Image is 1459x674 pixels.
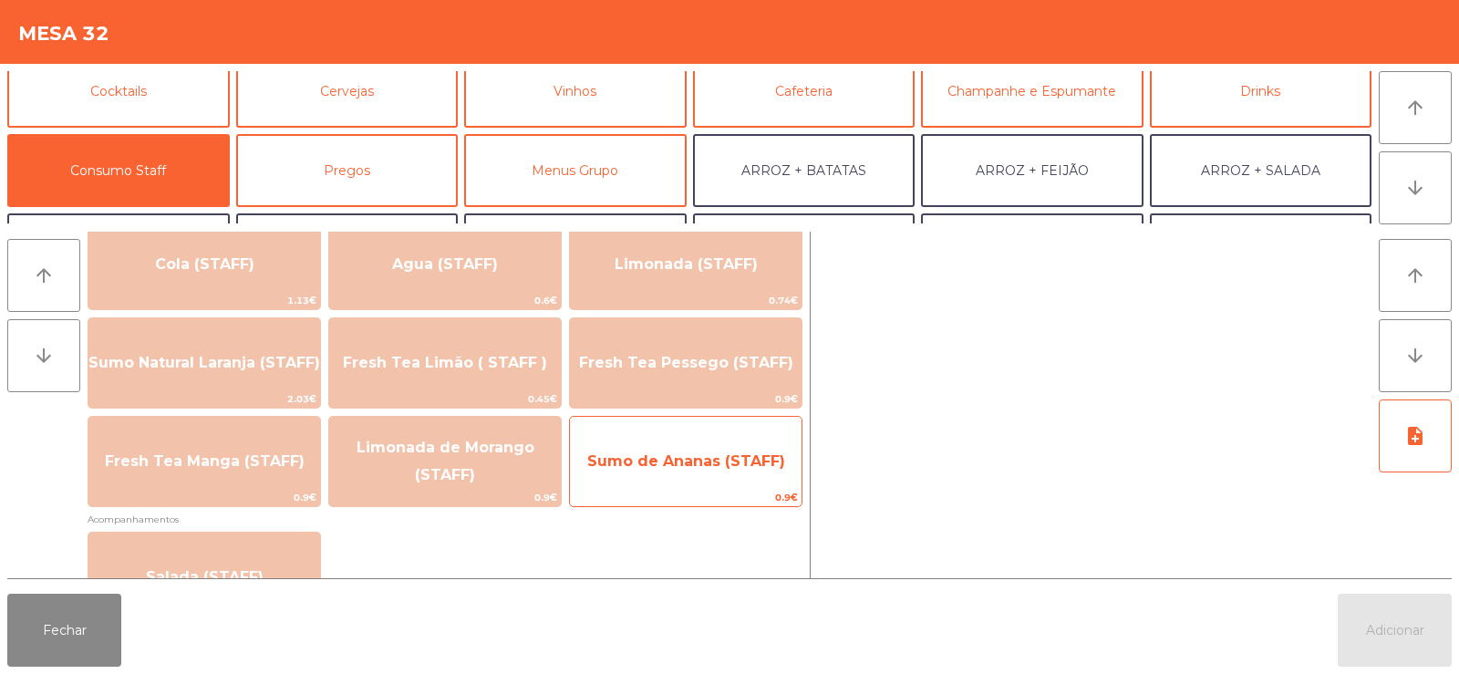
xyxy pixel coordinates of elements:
span: 0.9€ [570,390,802,408]
i: note_add [1404,425,1426,447]
span: 0.9€ [88,489,320,506]
button: Cervejas [236,55,459,128]
span: Sumo de Ananas (STAFF) [587,452,785,470]
span: Fresh Tea Pessego (STAFF) [579,354,793,371]
span: 1.13€ [88,292,320,309]
button: Fechar [7,594,121,667]
i: arrow_upward [1404,97,1426,119]
button: arrow_upward [1379,239,1452,312]
span: Limonada de Morango (STAFF) [357,439,534,483]
span: Limonada (STAFF) [615,255,758,273]
button: Champanhe e Espumante [921,55,1143,128]
i: arrow_upward [1404,264,1426,286]
i: arrow_downward [1404,345,1426,367]
i: arrow_downward [1404,177,1426,199]
button: Cafeteria [693,55,916,128]
button: note_add [1379,399,1452,472]
button: arrow_upward [7,239,80,312]
button: Drinks [1150,55,1372,128]
button: BATATA + FEIJÃO [236,213,459,286]
span: 0.6€ [329,292,561,309]
span: Salada (STAFF) [146,568,264,586]
span: Acompanhamentos [88,511,802,528]
span: Sumo Natural Laranja (STAFF) [88,354,320,371]
button: ARROZ + FEIJÃO [921,134,1143,207]
button: Consumo Staff [7,134,230,207]
button: ARROZ + ARROZ [7,213,230,286]
h4: Mesa 32 [18,20,109,47]
span: 0.9€ [329,489,561,506]
span: Fresh Tea Limão ( STAFF ) [343,354,547,371]
button: Cocktails [7,55,230,128]
span: 0.9€ [570,489,802,506]
span: Cola (STAFF) [155,255,254,273]
button: arrow_downward [1379,319,1452,392]
button: FEIJÃO + FEIJÃO [1150,213,1372,286]
button: Menus Grupo [464,134,687,207]
span: Fresh Tea Manga (STAFF) [105,452,305,470]
i: arrow_downward [33,345,55,367]
button: Vinhos [464,55,687,128]
button: arrow_upward [1379,71,1452,144]
button: arrow_downward [7,319,80,392]
button: ARROZ + BATATAS [693,134,916,207]
button: ARROZ + SALADA [1150,134,1372,207]
button: BATATA + BATATA [693,213,916,286]
button: FEIJÃO + SALADA [921,213,1143,286]
button: arrow_downward [1379,151,1452,224]
i: arrow_upward [33,264,55,286]
span: Agua (STAFF) [392,255,498,273]
button: Pregos [236,134,459,207]
span: 0.45€ [329,390,561,408]
button: BATATA + SALADA [464,213,687,286]
span: 2.03€ [88,390,320,408]
span: 0.74€ [570,292,802,309]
